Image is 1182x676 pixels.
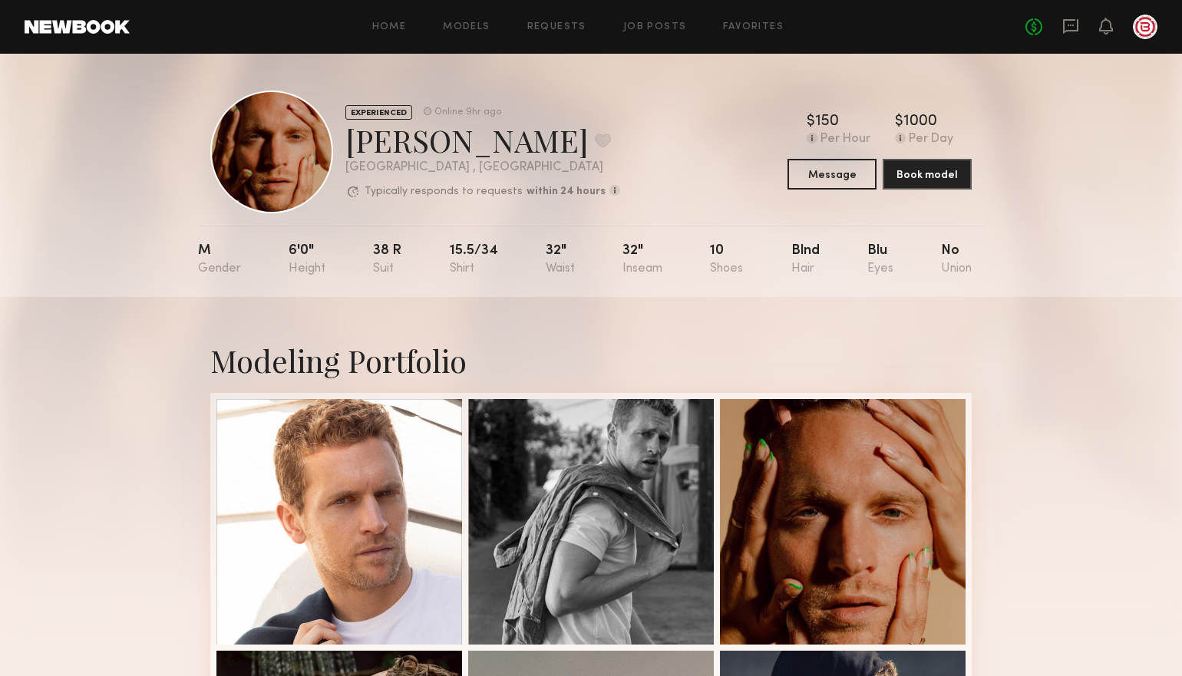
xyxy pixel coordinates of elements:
[723,22,784,32] a: Favorites
[787,159,877,190] button: Message
[210,340,972,381] div: Modeling Portfolio
[373,244,401,275] div: 38 r
[622,244,662,275] div: 32"
[527,186,606,197] b: within 24 hours
[372,22,407,32] a: Home
[345,161,620,174] div: [GEOGRAPHIC_DATA] , [GEOGRAPHIC_DATA]
[791,244,820,275] div: Blnd
[450,244,498,275] div: 15.5/34
[710,244,743,275] div: 10
[820,133,870,147] div: Per Hour
[365,186,523,197] p: Typically responds to requests
[895,114,903,130] div: $
[289,244,325,275] div: 6'0"
[434,107,501,117] div: Online 9hr ago
[909,133,953,147] div: Per Day
[883,159,972,190] button: Book model
[941,244,972,275] div: No
[527,22,586,32] a: Requests
[198,244,241,275] div: M
[345,105,412,120] div: EXPERIENCED
[815,114,839,130] div: 150
[443,22,490,32] a: Models
[867,244,893,275] div: Blu
[903,114,937,130] div: 1000
[345,120,620,160] div: [PERSON_NAME]
[623,22,687,32] a: Job Posts
[546,244,575,275] div: 32"
[807,114,815,130] div: $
